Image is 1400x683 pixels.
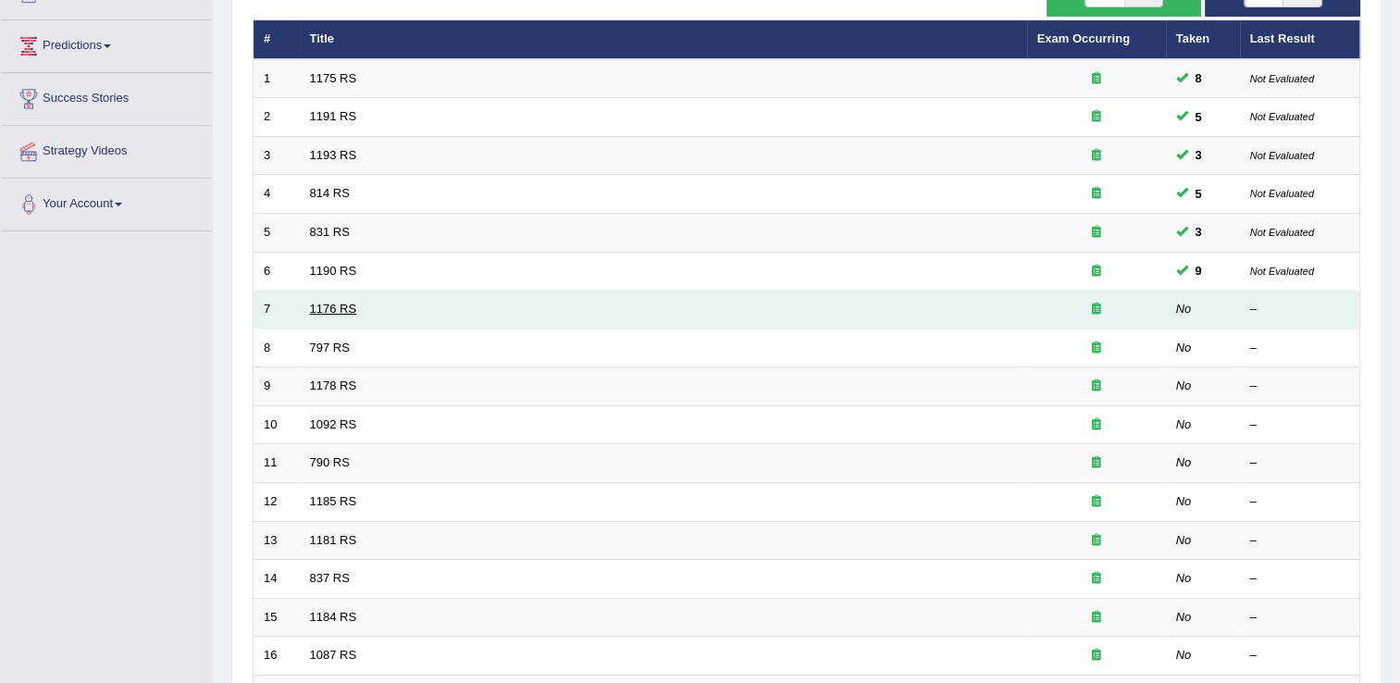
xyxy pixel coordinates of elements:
div: Exam occurring question [1037,570,1156,588]
div: – [1250,340,1350,357]
a: 1176 RS [310,302,357,316]
span: You can still take this question [1188,145,1209,165]
td: 13 [254,521,300,560]
td: 4 [254,175,300,214]
div: – [1250,416,1350,434]
a: 1184 RS [310,610,357,624]
div: – [1250,532,1350,550]
small: Not Evaluated [1250,227,1314,238]
a: 1193 RS [310,148,357,162]
div: Exam occurring question [1037,263,1156,280]
span: You can still take this question [1188,184,1209,204]
a: Success Stories [1,73,212,119]
div: Exam occurring question [1037,340,1156,357]
th: Last Result [1240,20,1360,59]
div: Exam occurring question [1037,70,1156,88]
a: 1178 RS [310,379,357,392]
td: 15 [254,598,300,637]
td: 6 [254,252,300,291]
td: 1 [254,59,300,98]
a: Your Account [1,179,212,225]
a: 1175 RS [310,71,357,85]
div: Exam occurring question [1037,301,1156,318]
a: 1181 RS [310,533,357,547]
div: Exam occurring question [1037,378,1156,395]
span: You can still take this question [1188,107,1209,127]
a: Predictions [1,20,212,67]
em: No [1176,571,1192,585]
em: No [1176,455,1192,469]
span: You can still take this question [1188,222,1209,242]
td: 5 [254,214,300,253]
div: Exam occurring question [1037,609,1156,627]
a: 1190 RS [310,264,357,278]
em: No [1176,417,1192,431]
a: 831 RS [310,225,350,239]
small: Not Evaluated [1250,150,1314,161]
td: 8 [254,329,300,367]
div: Exam occurring question [1037,493,1156,511]
td: 14 [254,560,300,599]
th: Title [300,20,1027,59]
div: – [1250,647,1350,664]
div: Exam occurring question [1037,454,1156,472]
div: – [1250,570,1350,588]
div: Exam occurring question [1037,647,1156,664]
a: 797 RS [310,341,350,354]
div: – [1250,378,1350,395]
em: No [1176,379,1192,392]
a: 814 RS [310,186,350,200]
span: You can still take this question [1188,68,1209,88]
a: 1191 RS [310,109,357,123]
div: Exam occurring question [1037,224,1156,242]
small: Not Evaluated [1250,73,1314,84]
em: No [1176,341,1192,354]
em: No [1176,610,1192,624]
em: No [1176,302,1192,316]
small: Not Evaluated [1250,188,1314,199]
td: 10 [254,405,300,444]
div: – [1250,301,1350,318]
a: Exam Occurring [1037,31,1130,45]
div: Exam occurring question [1037,185,1156,203]
a: 837 RS [310,571,350,585]
small: Not Evaluated [1250,266,1314,277]
a: 790 RS [310,455,350,469]
th: # [254,20,300,59]
a: 1092 RS [310,417,357,431]
td: 12 [254,482,300,521]
em: No [1176,494,1192,508]
td: 2 [254,98,300,137]
div: – [1250,609,1350,627]
td: 3 [254,136,300,175]
div: Exam occurring question [1037,147,1156,165]
div: – [1250,454,1350,472]
td: 7 [254,291,300,329]
td: 11 [254,444,300,483]
div: – [1250,493,1350,511]
a: Strategy Videos [1,126,212,172]
span: You can still take this question [1188,261,1209,280]
a: 1185 RS [310,494,357,508]
td: 9 [254,367,300,406]
em: No [1176,533,1192,547]
th: Taken [1166,20,1240,59]
div: Exam occurring question [1037,532,1156,550]
div: Exam occurring question [1037,416,1156,434]
small: Not Evaluated [1250,111,1314,122]
td: 16 [254,637,300,676]
div: Exam occurring question [1037,108,1156,126]
em: No [1176,648,1192,662]
a: 1087 RS [310,648,357,662]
